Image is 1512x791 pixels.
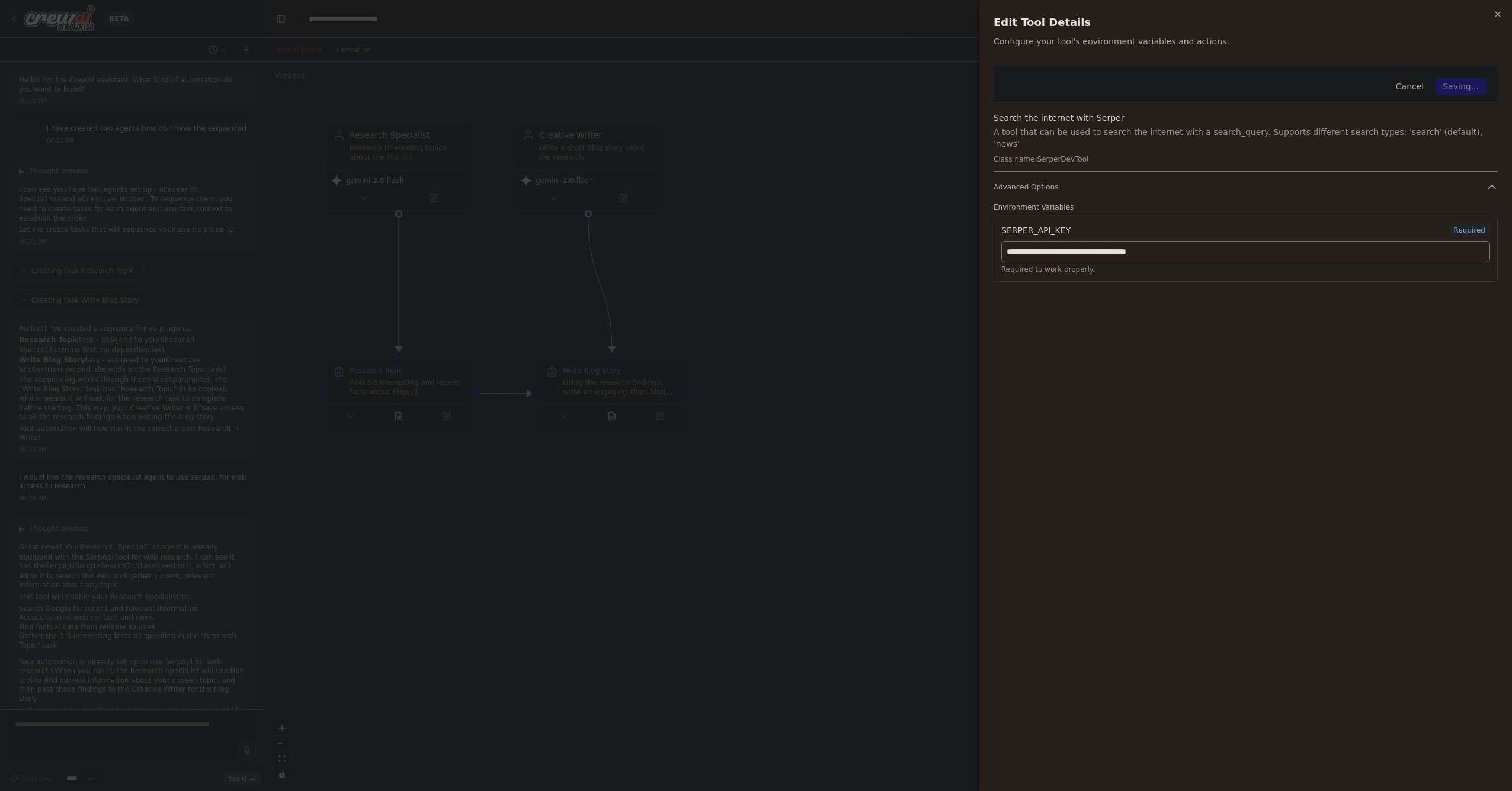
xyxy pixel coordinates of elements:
[1436,78,1486,95] button: Saving...
[1449,224,1490,236] span: Required
[1001,265,1490,274] p: Required to work properly.
[994,181,1498,193] button: Advanced Options
[994,14,1498,31] h2: Edit Tool Details
[994,36,1498,47] p: Configure your tool's environment variables and actions.
[994,112,1498,124] h3: Search the internet with Serper
[994,202,1498,212] label: Environment Variables
[1389,78,1431,95] button: Cancel
[994,155,1498,164] p: Class name: SerperDevTool
[994,126,1498,150] p: A tool that can be used to search the internet with a search_query. Supports different search typ...
[1001,224,1071,236] div: SERPER_API_KEY
[994,182,1058,192] span: Advanced Options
